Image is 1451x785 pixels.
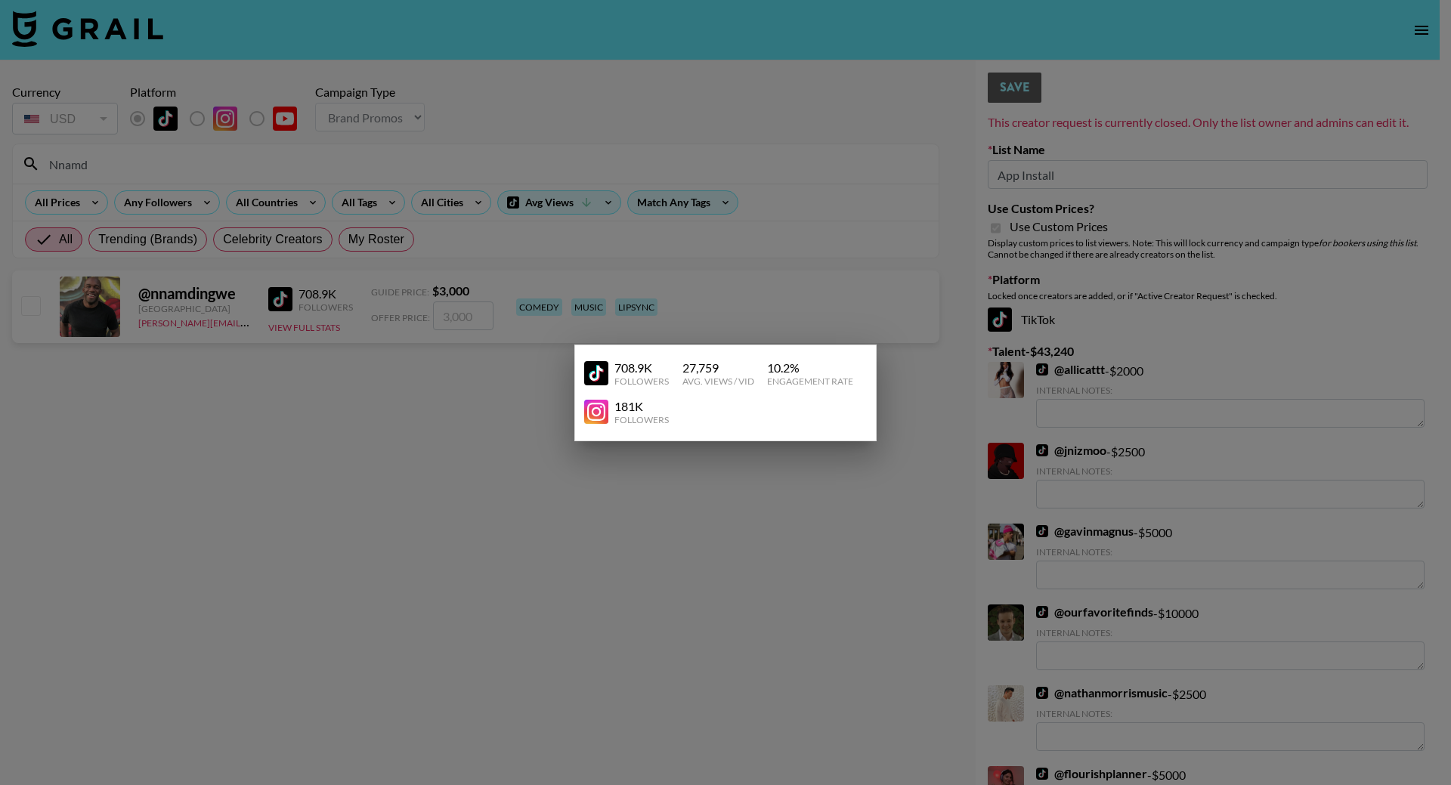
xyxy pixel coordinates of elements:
div: Avg. Views / Vid [682,376,754,387]
div: 10.2 % [767,360,853,376]
div: Followers [614,414,669,425]
div: 27,759 [682,360,754,376]
div: Engagement Rate [767,376,853,387]
div: 181K [614,399,669,414]
img: YouTube [584,361,608,385]
img: YouTube [584,400,608,424]
div: Followers [614,376,669,387]
div: 708.9K [614,360,669,376]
